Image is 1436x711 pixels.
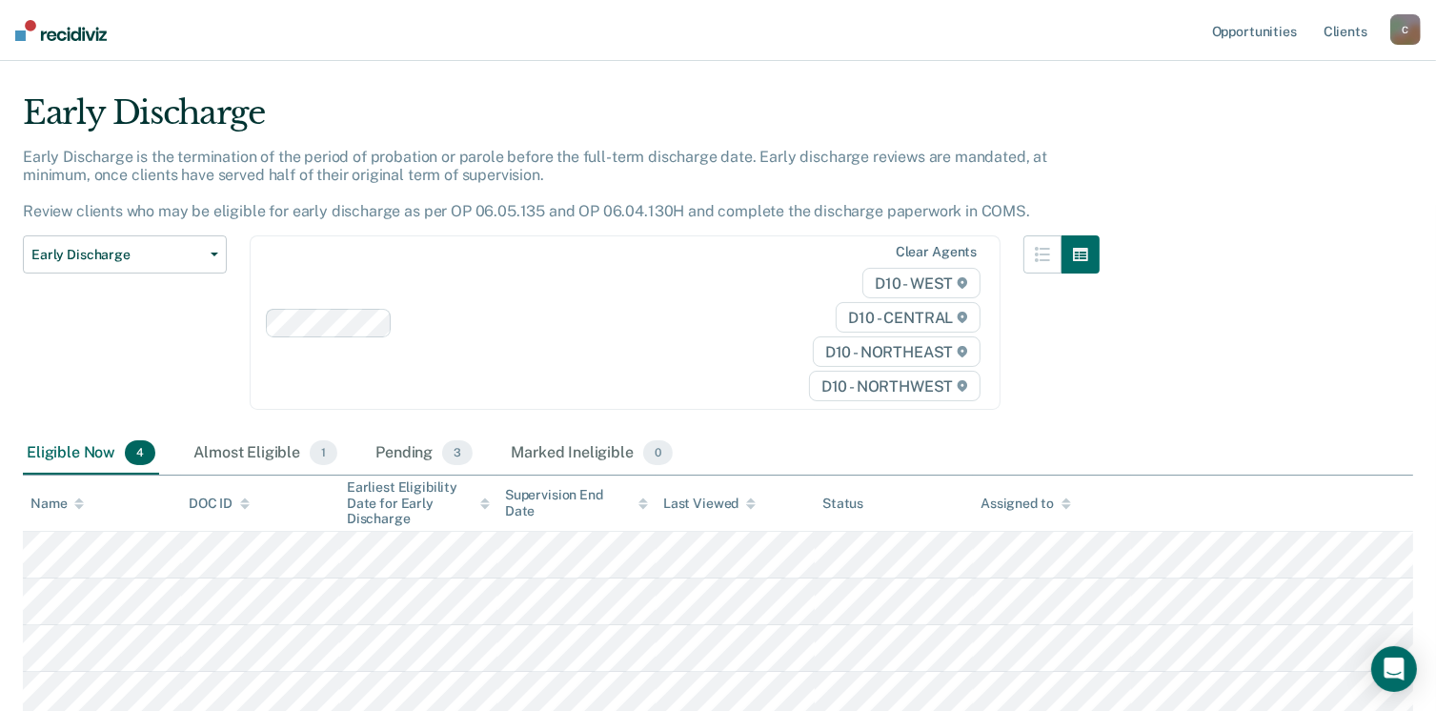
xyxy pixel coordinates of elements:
[862,268,981,298] span: D10 - WEST
[981,496,1070,512] div: Assigned to
[23,93,1100,148] div: Early Discharge
[896,244,977,260] div: Clear agents
[372,433,476,475] div: Pending3
[836,302,981,333] span: D10 - CENTRAL
[1390,14,1421,45] button: C
[190,433,341,475] div: Almost Eligible1
[310,440,337,465] span: 1
[23,148,1047,221] p: Early Discharge is the termination of the period of probation or parole before the full-term disc...
[822,496,863,512] div: Status
[809,371,981,401] span: D10 - NORTHWEST
[505,487,648,519] div: Supervision End Date
[663,496,756,512] div: Last Viewed
[189,496,250,512] div: DOC ID
[643,440,673,465] span: 0
[507,433,677,475] div: Marked Ineligible0
[23,433,159,475] div: Eligible Now4
[23,235,227,274] button: Early Discharge
[813,336,981,367] span: D10 - NORTHEAST
[442,440,473,465] span: 3
[347,479,490,527] div: Earliest Eligibility Date for Early Discharge
[30,496,84,512] div: Name
[125,440,155,465] span: 4
[31,247,203,263] span: Early Discharge
[1371,646,1417,692] div: Open Intercom Messenger
[15,20,107,41] img: Recidiviz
